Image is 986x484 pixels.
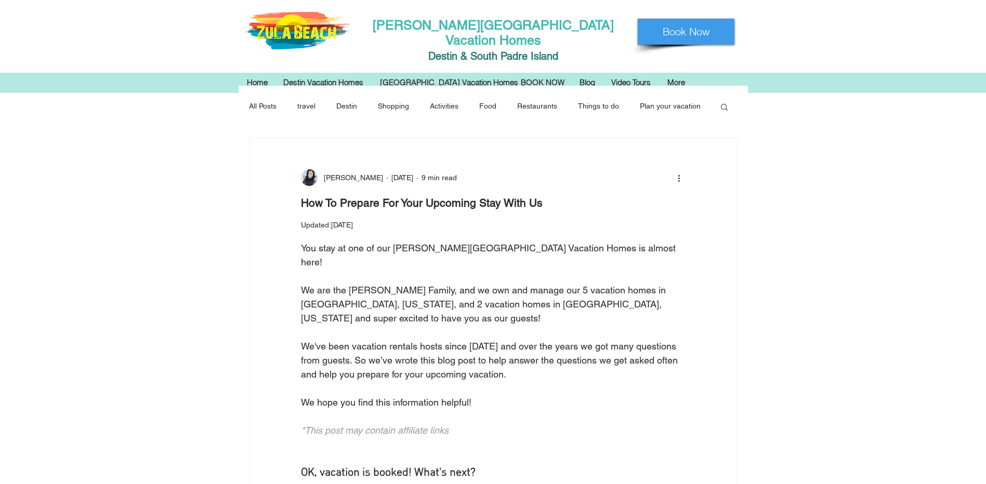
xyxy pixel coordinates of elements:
[640,101,701,112] a: Plan your vacation
[513,75,572,90] a: BOOK NOW
[516,75,570,90] p: BOOK NOW
[297,101,315,112] a: travel
[606,75,656,90] p: Video Tours
[662,75,690,90] p: More
[239,75,275,90] a: Home
[301,466,476,480] span: OK, vacation is booked! What's next?
[534,50,553,62] span: slan
[553,50,558,62] span: d
[373,18,614,48] a: [PERSON_NAME][GEOGRAPHIC_DATA] Vacation Homes
[430,101,458,112] a: Activities
[301,425,449,436] span: *This post may contain affiliate links
[278,75,369,90] p: Destin Vacation Homes
[331,221,353,229] span: May 20, 2024
[673,171,686,184] button: More actions
[249,101,277,112] a: All Posts
[391,173,413,182] span: Oct 9, 2020
[603,75,660,90] a: Video Tours
[578,101,619,112] a: Things to do
[574,75,600,90] p: Blog
[301,397,471,408] span: We hope you find this information helpful!
[301,341,680,380] span: We've been vacation rentals hosts since [DATE] and over the years we got many questions from gues...
[375,75,523,90] p: [GEOGRAPHIC_DATA] Vacation Homes
[719,102,729,111] div: Search
[517,101,557,112] a: Restaurants
[247,86,709,127] nav: Blog
[428,50,534,62] span: Destin & South Padre I
[336,101,357,112] a: Destin
[479,101,496,112] a: Food
[301,285,668,324] span: We are the [PERSON_NAME] Family, and we own and manage our 5 vacation homes in [GEOGRAPHIC_DATA],...
[638,19,734,45] a: Book Now
[572,75,603,90] a: Blog
[275,75,372,90] div: Destin Vacation Homes
[301,195,686,210] h1: How To Prepare For Your Upcoming Stay With Us
[301,243,678,267] span: You stay at one of our [PERSON_NAME][GEOGRAPHIC_DATA] Vacation Homes is almost here!
[239,75,747,90] nav: Site
[663,24,709,39] span: Book Now
[301,220,686,231] p: Updated:
[378,101,409,112] a: Shopping
[245,12,350,49] img: Zula-Logo-New--e1454677187680.png
[422,173,457,182] span: 9 min read
[372,75,513,90] div: [GEOGRAPHIC_DATA] Vacation Homes
[242,75,273,90] p: Home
